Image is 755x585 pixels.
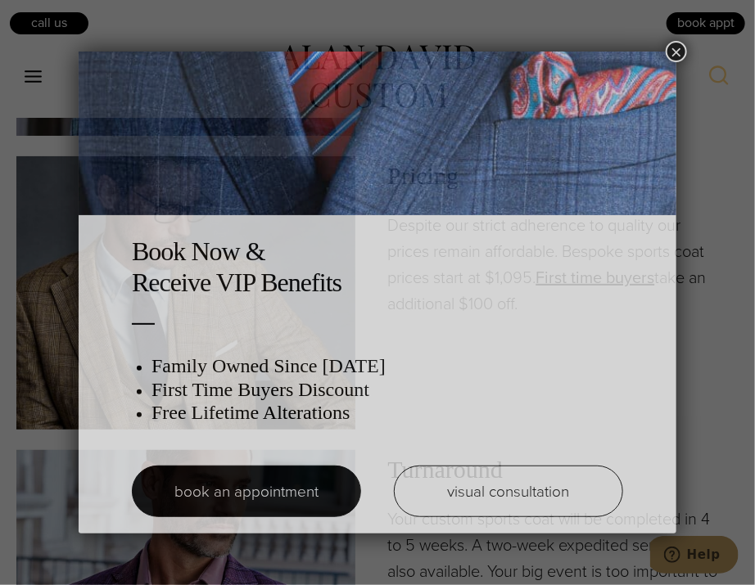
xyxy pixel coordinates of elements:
button: Close [666,41,687,62]
h2: Book Now & Receive VIP Benefits [132,236,623,299]
a: visual consultation [394,466,623,517]
span: Help [37,11,70,26]
h3: Family Owned Since [DATE] [151,354,623,378]
h3: Free Lifetime Alterations [151,401,623,425]
a: book an appointment [132,466,361,517]
h3: First Time Buyers Discount [151,378,623,402]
